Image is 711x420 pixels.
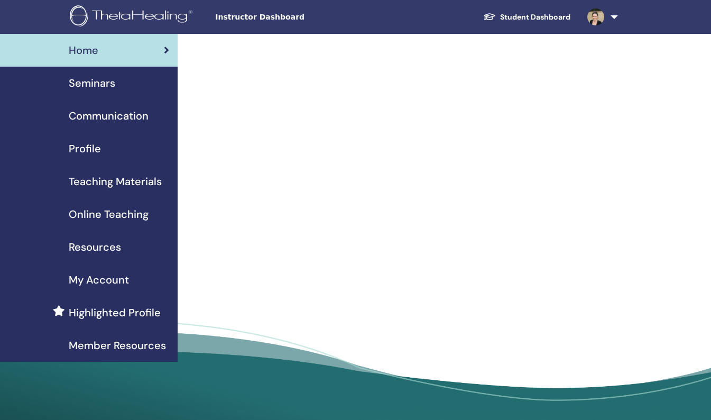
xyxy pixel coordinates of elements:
[483,12,496,21] img: graduation-cap-white.svg
[69,337,166,353] span: Member Resources
[475,7,579,27] a: Student Dashboard
[69,305,161,321] span: Highlighted Profile
[587,8,604,25] img: default.jpg
[70,5,196,29] img: logo.png
[69,272,129,288] span: My Account
[69,75,115,91] span: Seminars
[69,141,101,157] span: Profile
[215,12,374,23] span: Instructor Dashboard
[69,174,162,189] span: Teaching Materials
[69,42,98,58] span: Home
[69,108,149,124] span: Communication
[69,239,121,255] span: Resources
[69,206,149,222] span: Online Teaching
